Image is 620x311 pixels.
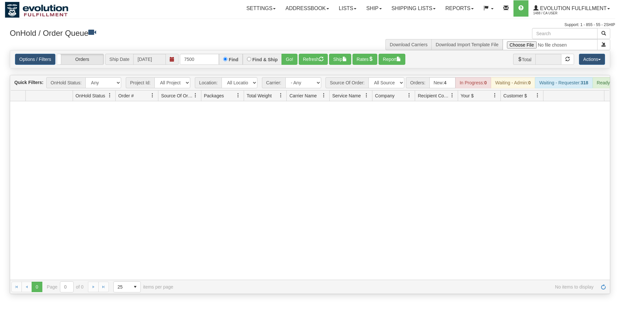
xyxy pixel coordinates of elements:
[332,92,361,99] span: Service Name
[539,6,607,11] span: Evolution Fulfillment
[387,0,440,17] a: Shipping lists
[318,90,329,101] a: Carrier Name filter column settings
[581,80,588,85] strong: 318
[329,54,351,65] button: Ship
[489,90,500,101] a: Your $ filter column settings
[418,92,450,99] span: Recipient Country
[118,92,134,99] span: Order #
[436,42,498,47] a: Download Import Template File
[104,90,115,101] a: OnHold Status filter column settings
[289,92,317,99] span: Carrier Name
[113,281,141,292] span: Page sizes drop down
[241,0,281,17] a: Settings
[484,80,487,85] strong: 0
[528,80,531,85] strong: 0
[361,90,372,101] a: Service Name filter column settings
[597,28,610,39] button: Search
[233,90,244,101] a: Packages filter column settings
[105,54,133,65] span: Ship Date
[57,54,104,64] label: Orders
[113,281,173,292] span: items per page
[325,77,368,88] span: Source Of Order:
[182,284,594,290] span: No items to display
[491,77,535,88] div: Waiting - Admin:
[5,22,615,28] div: Support: 1 - 855 - 55 - 2SHIP
[503,92,527,99] span: Customer $
[440,0,479,17] a: Reports
[579,54,605,65] button: Actions
[10,28,305,37] h3: OnHold / Order Queue
[147,90,158,101] a: Order # filter column settings
[404,90,415,101] a: Company filter column settings
[361,0,386,17] a: Ship
[229,57,238,62] label: Find
[10,75,610,91] div: grid toolbar
[375,92,395,99] span: Company
[447,90,458,101] a: Recipient Country filter column settings
[503,39,598,50] input: Import
[161,92,193,99] span: Source Of Order
[5,2,68,18] img: logo1488.jpg
[429,77,455,88] div: New:
[353,54,378,65] button: Rates
[247,92,272,99] span: Total Weight
[190,90,201,101] a: Source Of Order filter column settings
[32,282,42,292] span: Page 0
[406,77,429,88] span: Orders:
[262,77,285,88] span: Carrier:
[444,80,447,85] strong: 4
[533,10,582,17] span: 1488 / CA User
[598,282,609,292] a: Refresh
[180,54,219,65] input: Order #
[46,77,85,88] span: OnHold Status:
[252,57,278,62] label: Find & Ship
[281,54,297,65] button: Go!
[528,0,615,17] a: Evolution Fulfillment 1488 / CA User
[14,79,43,86] label: Quick Filters:
[118,284,126,290] span: 25
[15,54,55,65] a: Options / Filters
[281,0,334,17] a: Addressbook
[130,282,140,292] span: select
[126,77,154,88] span: Project Id:
[535,77,592,88] div: Waiting - Requester:
[195,77,222,88] span: Location:
[532,28,598,39] input: Search
[513,54,536,65] span: Total
[455,77,491,88] div: In Progress:
[532,90,543,101] a: Customer $ filter column settings
[76,92,105,99] span: OnHold Status
[390,42,427,47] a: Download Carriers
[299,54,328,65] button: Refresh
[204,92,224,99] span: Packages
[47,281,84,292] span: Page of 0
[461,92,474,99] span: Your $
[334,0,361,17] a: Lists
[379,54,405,65] button: Report
[275,90,286,101] a: Total Weight filter column settings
